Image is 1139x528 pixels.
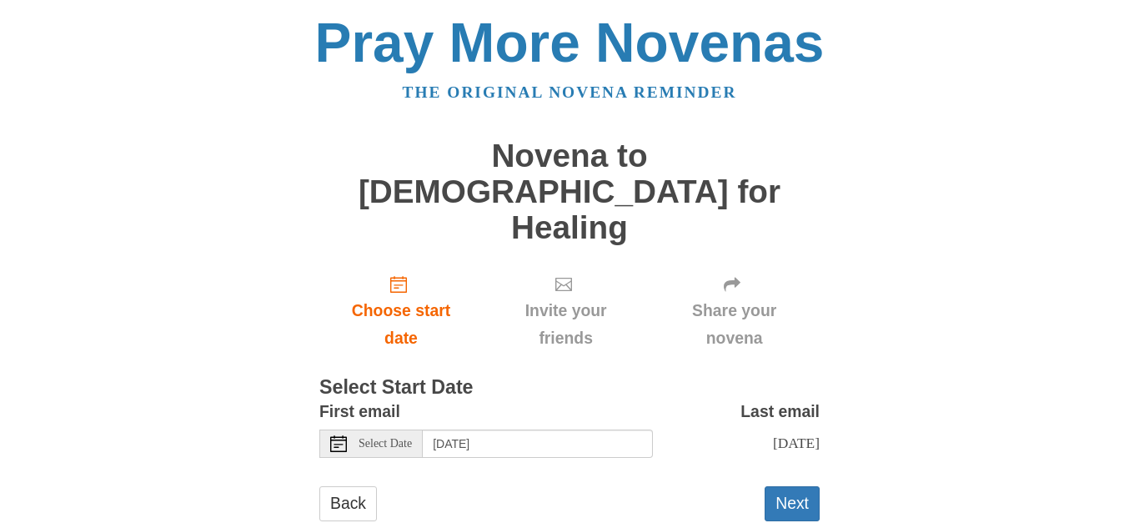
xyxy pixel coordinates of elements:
a: Back [319,486,377,520]
h3: Select Start Date [319,377,820,399]
div: Click "Next" to confirm your start date first. [649,262,820,361]
span: Share your novena [665,297,803,352]
button: Next [765,486,820,520]
a: Pray More Novenas [315,12,825,73]
span: [DATE] [773,435,820,451]
a: Choose start date [319,262,483,361]
label: First email [319,398,400,425]
span: Invite your friends [499,297,632,352]
span: Select Date [359,438,412,450]
span: Choose start date [336,297,466,352]
a: The original novena reminder [403,83,737,101]
label: Last email [740,398,820,425]
div: Click "Next" to confirm your start date first. [483,262,649,361]
h1: Novena to [DEMOGRAPHIC_DATA] for Healing [319,138,820,245]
